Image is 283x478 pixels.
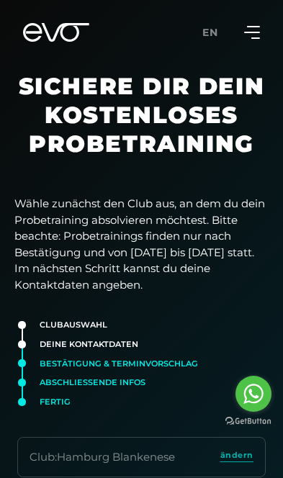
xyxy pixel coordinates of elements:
[18,376,265,389] div: Abschließende Infos
[18,338,265,351] div: Deine Kontaktdaten
[235,376,271,412] a: Go to whatsapp
[225,417,271,425] a: Go to GetButton.io website
[18,396,265,408] div: Fertig
[202,26,218,39] span: en
[18,358,265,370] div: Bestätigung & Terminvorschlag
[14,72,269,181] h1: Sichere dir dein kostenloses Probetraining
[30,449,175,466] div: Club : Hamburg Blankenese
[202,24,227,41] a: en
[18,319,265,331] div: Clubauswahl
[220,449,253,466] a: ändern
[220,449,253,461] span: ändern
